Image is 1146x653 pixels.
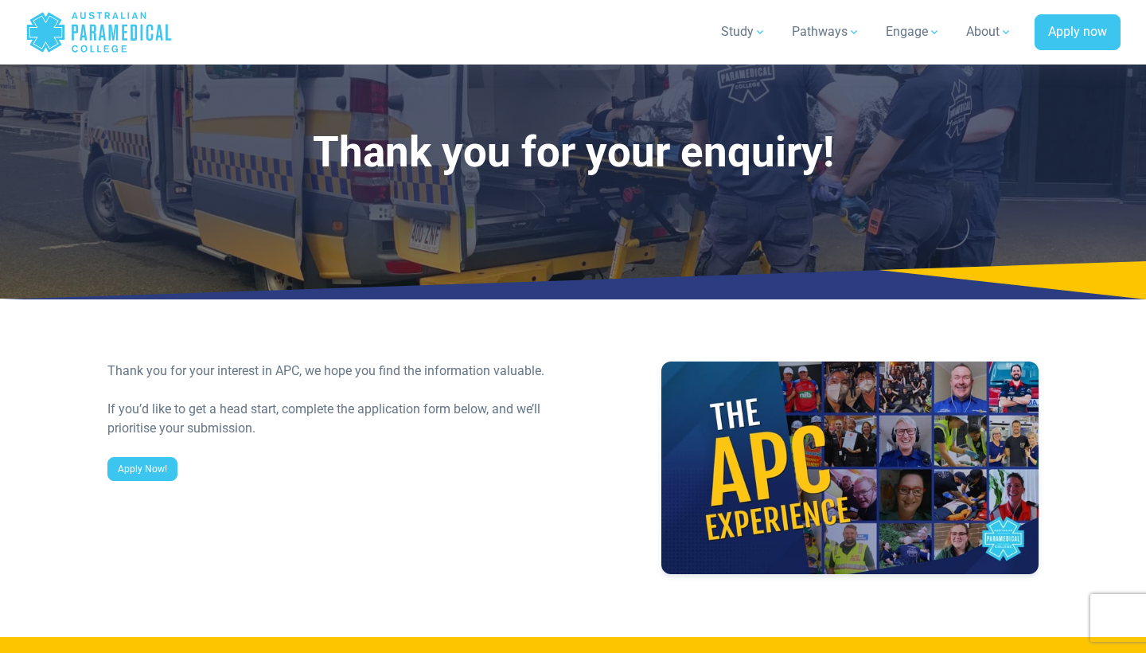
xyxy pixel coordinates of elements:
[107,457,177,481] a: Apply Now!
[876,10,950,54] a: Engage
[107,362,563,381] div: Thank you for your interest in APC, we hope you find the information valuable.
[957,10,1022,54] a: About
[1035,14,1121,51] a: Apply now
[107,400,563,438] div: If you’d like to get a head start, complete the application form below, and we’ll prioritise your...
[782,10,870,54] a: Pathways
[107,127,1039,178] h1: Thank you for your enquiry!
[25,6,173,58] a: Australian Paramedical College
[661,362,1038,573] iframe: The APC Experience | Find out who we are & what we do
[711,10,776,54] a: Study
